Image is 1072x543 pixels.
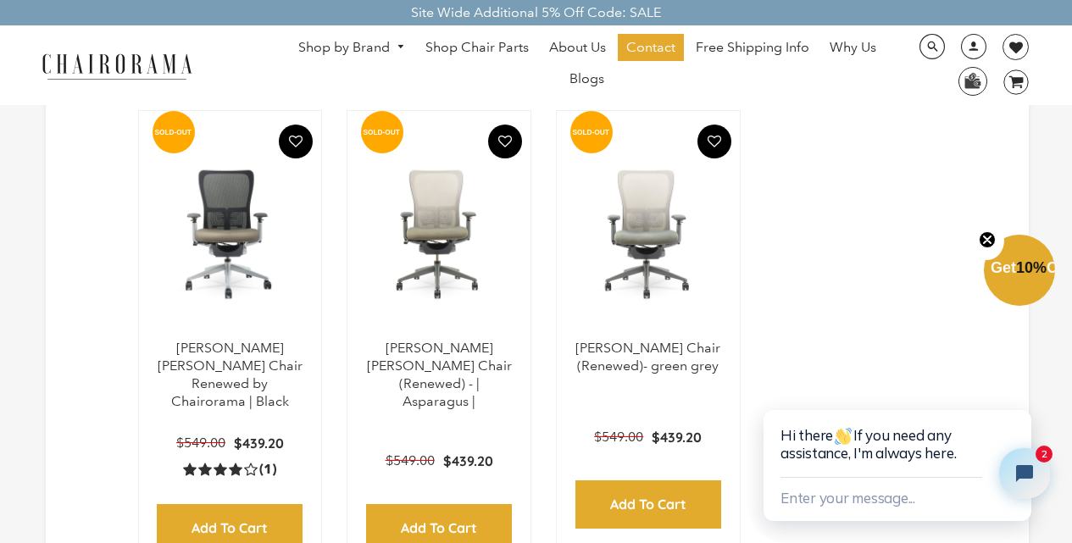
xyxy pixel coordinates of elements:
[1016,259,1047,276] span: 10%
[697,125,731,158] button: Add To Wishlist
[652,429,702,446] span: $439.20
[984,236,1055,308] div: Get10%OffClose teaser
[574,128,723,340] img: Zody Chair (Renewed)- green grey - chairorama
[367,340,512,408] a: [PERSON_NAME] [PERSON_NAME] Chair (Renewed) - | Asparagus |
[364,128,514,340] a: Haworth Zody Chair (Renewed) - | Asparagus | - chairorama Haworth Zody Chair (Renewed) - | Aspara...
[747,357,1072,543] iframe: Tidio Chat
[158,340,303,408] a: [PERSON_NAME] [PERSON_NAME] Chair Renewed by Chairorama | Black
[572,128,609,136] text: SOLD-OUT
[821,34,885,61] a: Why Us
[417,34,537,61] a: Shop Chair Parts
[488,125,522,158] button: Add To Wishlist
[575,340,720,374] a: [PERSON_NAME] Chair (Renewed)- green grey
[443,452,493,469] span: $439.20
[541,34,614,61] a: About Us
[234,435,284,452] span: $439.20
[425,39,529,57] span: Shop Chair Parts
[830,39,876,57] span: Why Us
[561,65,613,92] a: Blogs
[569,70,604,88] span: Blogs
[32,51,202,80] img: chairorama
[618,34,684,61] a: Contact
[687,34,818,61] a: Free Shipping Info
[696,39,809,57] span: Free Shipping Info
[574,128,723,340] a: Zody Chair (Renewed)- green grey - chairorama Zody Chair (Renewed)- green grey - chairorama
[364,128,514,340] img: Haworth Zody Chair (Renewed) - | Asparagus | - chairorama
[386,452,435,468] span: $549.00
[156,128,305,340] img: Haworth Zody Chair Renewed by Chairorama | Black - chairorama
[154,128,192,136] text: SOLD-OUT
[279,125,313,158] button: Add To Wishlist
[364,128,401,136] text: SOLD-OUT
[970,221,1004,260] button: Close teaser
[290,35,414,61] a: Shop by Brand
[549,39,606,57] span: About Us
[156,128,305,340] a: Haworth Zody Chair Renewed by Chairorama | Black - chairorama Haworth Zody Chair Renewed by Chair...
[959,68,986,93] img: WhatsApp_Image_2024-07-12_at_16.23.01.webp
[183,460,276,478] a: 4.0 rating (1 votes)
[274,34,901,97] nav: DesktopNavigation
[575,480,721,529] input: Add to Cart
[259,461,276,479] span: (1)
[626,39,675,57] span: Contact
[594,429,643,445] span: $549.00
[991,259,1069,276] span: Get Off
[176,435,225,451] span: $549.00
